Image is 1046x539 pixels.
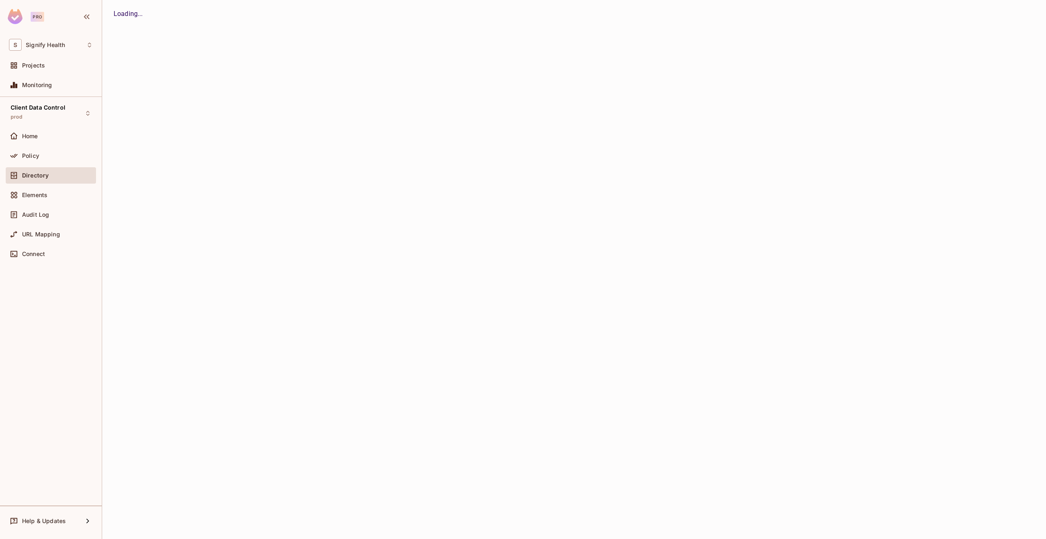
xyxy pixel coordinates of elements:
span: Directory [22,172,49,179]
span: Audit Log [22,211,49,218]
span: Projects [22,62,45,69]
span: Elements [22,192,47,198]
span: Monitoring [22,82,52,88]
span: Home [22,133,38,139]
span: Workspace: Signify Health [26,42,65,48]
span: URL Mapping [22,231,60,238]
div: Pro [31,12,44,22]
div: Loading... [114,9,1035,19]
span: Policy [22,153,39,159]
span: Connect [22,251,45,257]
span: Help & Updates [22,518,66,524]
span: Client Data Control [11,104,65,111]
img: SReyMgAAAABJRU5ErkJggg== [8,9,22,24]
span: S [9,39,22,51]
span: prod [11,114,23,120]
